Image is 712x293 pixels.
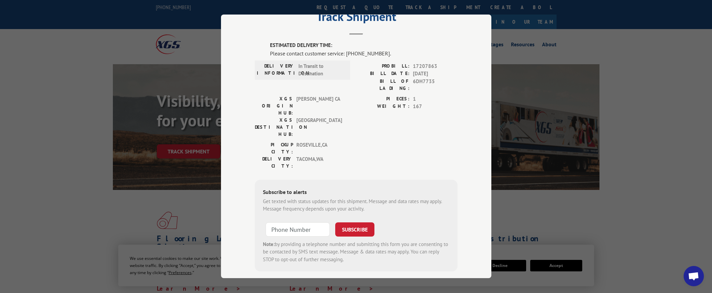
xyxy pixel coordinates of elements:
span: 167 [413,103,458,111]
span: 6DH7735 [413,78,458,92]
label: DELIVERY INFORMATION: [257,63,295,78]
input: Phone Number [266,222,330,237]
div: by providing a telephone number and submitting this form you are consenting to be contacted by SM... [263,241,449,264]
h2: Track Shipment [255,12,458,25]
span: [GEOGRAPHIC_DATA] [296,117,342,138]
div: Get texted with status updates for this shipment. Message and data rates may apply. Message frequ... [263,198,449,213]
span: 17207863 [413,63,458,70]
span: [DATE] [413,70,458,78]
label: PIECES: [356,95,410,103]
span: In Transit to Destination [298,63,344,78]
label: PROBILL: [356,63,410,70]
span: [PERSON_NAME] CA [296,95,342,117]
label: PICKUP CITY: [255,141,293,155]
label: XGS DESTINATION HUB: [255,117,293,138]
label: WEIGHT: [356,103,410,111]
button: SUBSCRIBE [335,222,374,237]
div: Please contact customer service: [PHONE_NUMBER]. [270,49,458,57]
label: XGS ORIGIN HUB: [255,95,293,117]
label: DELIVERY CITY: [255,155,293,170]
strong: Note: [263,241,275,247]
div: Subscribe to alerts [263,188,449,198]
label: ESTIMATED DELIVERY TIME: [270,42,458,49]
span: 1 [413,95,458,103]
label: BILL OF LADING: [356,78,410,92]
label: BILL DATE: [356,70,410,78]
div: Open chat [684,266,704,286]
span: TACOMA , WA [296,155,342,170]
span: ROSEVILLE , CA [296,141,342,155]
